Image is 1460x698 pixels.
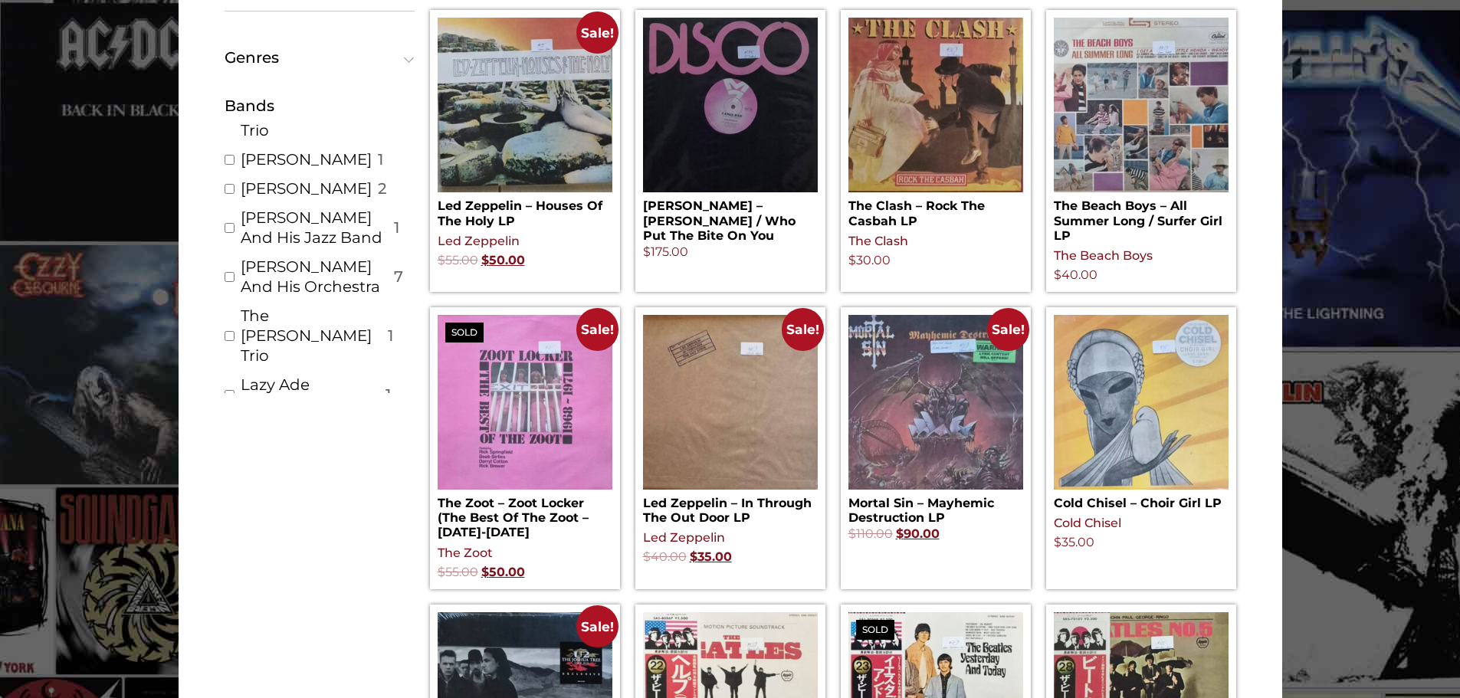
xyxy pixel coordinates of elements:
a: Sale! SoldThe Zoot – Zoot Locker (The Best Of The Zoot – [DATE]-[DATE] [438,315,612,540]
span: 7 [394,267,403,287]
a: [PERSON_NAME] – [PERSON_NAME] / Who Put The Bite On You $175.00 [643,18,818,261]
span: $ [848,526,856,541]
bdi: 90.00 [896,526,940,541]
h2: Led Zeppelin – Houses Of The Holy LP [438,192,612,228]
img: The Zoot – Zoot Locker (The Best Of The Zoot - 1968-1971 [438,315,612,490]
a: The [PERSON_NAME] Trio [241,306,382,365]
span: Sale! [576,605,618,647]
h2: Mortal Sin – Mayhemic Destruction LP [848,490,1023,525]
span: Sold [445,323,484,342]
a: Cold Chisel – Choir Girl LP [1054,315,1229,510]
a: The Beach Boys [1054,248,1153,263]
h2: Cold Chisel – Choir Girl LP [1054,490,1229,510]
h2: The Beach Boys – All Summer Long / Surfer Girl LP [1054,192,1229,243]
a: Sale! Led Zeppelin – In Through The Out Door LP [643,315,818,525]
bdi: 40.00 [1054,267,1097,282]
span: $ [1054,267,1061,282]
h2: The Zoot – Zoot Locker (The Best Of The Zoot – [DATE]-[DATE] [438,490,612,540]
img: Cold Chisel – Choir Girl LP [1054,315,1229,490]
a: [PERSON_NAME] [241,149,372,169]
a: [PERSON_NAME] And His Orchestra [241,257,389,297]
span: $ [1054,535,1061,549]
a: Led Zeppelin [438,234,520,248]
span: Sale! [782,308,824,350]
bdi: 50.00 [481,565,525,579]
span: $ [896,526,904,541]
span: Sale! [576,11,618,54]
h2: Led Zeppelin – In Through The Out Door LP [643,490,818,525]
bdi: 175.00 [643,244,688,259]
img: Mortal Sin – Mayhemic Destruction LP [848,315,1023,490]
a: Sale! Mortal Sin – Mayhemic Destruction LP [848,315,1023,543]
span: $ [690,549,697,564]
span: Sale! [987,308,1029,350]
span: Sold [856,620,894,640]
a: [PERSON_NAME] [241,179,372,198]
h2: The Clash – Rock The Casbah LP [848,192,1023,228]
a: Lazy Ade Monsbourgh [241,375,380,415]
span: $ [438,253,445,267]
span: Sale! [576,308,618,350]
div: Bands [225,94,415,117]
bdi: 30.00 [848,253,891,267]
span: 1 [388,326,393,346]
bdi: 50.00 [481,253,525,267]
a: The Zoot [438,546,493,560]
span: 1 [394,218,399,238]
span: $ [438,565,445,579]
a: Cold Chisel [1054,516,1121,530]
bdi: 35.00 [1054,535,1094,549]
span: $ [848,253,856,267]
span: $ [481,253,489,267]
img: The Beach Boys – All Summer Long / Surfer Girl LP [1054,18,1229,192]
span: $ [643,549,651,564]
bdi: 55.00 [438,253,478,267]
a: Led Zeppelin [643,530,725,545]
a: The Beach Boys – All Summer Long / Surfer Girl LP [1054,18,1229,243]
button: Genres [225,50,415,65]
a: Sale! Led Zeppelin – Houses Of The Holy LP [438,18,612,228]
h2: [PERSON_NAME] – [PERSON_NAME] / Who Put The Bite On You [643,192,818,243]
span: $ [481,565,489,579]
bdi: 55.00 [438,565,478,579]
a: [PERSON_NAME] And His Jazz Band [241,208,389,247]
span: 1 [378,149,383,169]
a: The Clash – Rock The Casbah LP [848,18,1023,228]
span: $ [643,244,651,259]
img: Led Zeppelin – In Through The Out Door LP [643,315,818,490]
bdi: 110.00 [848,526,893,541]
a: The Clash [848,234,908,248]
img: Ralph White – Fancy Dan / Who Put The Bite On You [643,18,818,192]
img: The Clash – Rock The Casbah LP [848,18,1023,192]
span: Genres [225,50,408,65]
span: 1 [386,385,391,405]
img: Led Zeppelin – Houses Of The Holy LP [438,18,612,192]
span: 2 [378,179,386,198]
bdi: 40.00 [643,549,687,564]
bdi: 35.00 [690,549,732,564]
